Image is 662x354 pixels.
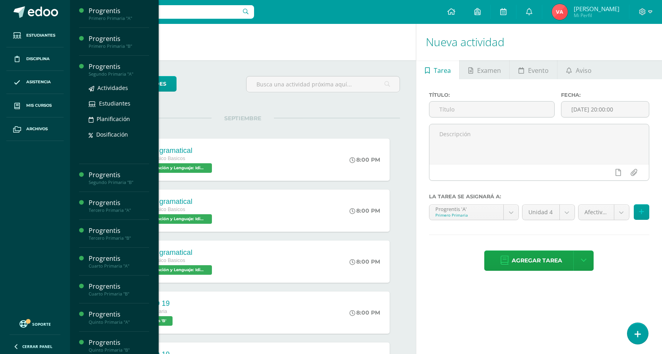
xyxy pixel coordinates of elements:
input: Busca una actividad próxima aquí... [247,76,400,92]
div: Primero Primaria "A" [89,16,149,21]
a: ProgrentisSegundo Primaria "B" [89,170,149,185]
div: Cuarto Primaria "A" [89,263,149,269]
a: Evento [510,60,557,79]
div: Progrentis [89,310,149,319]
span: Tarea [434,61,451,80]
div: 8:00 PM [349,309,380,316]
span: Afectivo (10.0%) [584,205,608,220]
div: Progrentis 'A' [435,205,497,212]
div: Quinto Primaria "A" [89,319,149,325]
div: Progrentis [89,170,149,180]
div: 8:00 PM [349,156,380,163]
div: Oración gramatical [132,198,214,206]
a: ProgrentisTercero Primaria "A" [89,198,149,213]
span: Mis cursos [26,102,52,109]
h1: Nueva actividad [426,24,652,60]
div: Quinto Primaria "B" [89,347,149,353]
div: 8:00 PM [349,258,380,265]
a: Dosificación [89,130,149,139]
input: Título [429,102,555,117]
label: La tarea se asignará a: [429,194,649,199]
span: Agregar tarea [512,251,562,270]
a: Tarea [416,60,459,79]
div: Oración gramatical [132,147,214,155]
span: Mi Perfil [574,12,619,19]
a: Archivos [6,117,64,141]
div: Progrentis [89,6,149,16]
div: Cuarto Primaria "B" [89,291,149,297]
div: Oración gramatical [132,248,214,257]
span: Evento [528,61,549,80]
span: Comunicación y Lenguaje: Idioma Español 'C' [132,163,212,173]
span: Comunicación y Lenguaje: Idioma Español 'A' [132,214,212,224]
div: Progrentis [89,338,149,347]
a: ProgrentisQuinto Primaria "A" [89,310,149,325]
a: Unidad 4 [522,205,575,220]
div: Progrentis [89,282,149,291]
div: Segundo Primaria "B" [89,180,149,185]
span: Actividades [97,84,128,92]
span: [PERSON_NAME] [574,5,619,13]
img: 5ef59e455bde36dc0487bc51b4dad64e.png [552,4,568,20]
span: Asistencia [26,79,51,85]
span: Planificación [97,115,130,123]
span: Archivos [26,126,48,132]
div: Primero Primaria "B" [89,43,149,49]
a: Afectivo (10.0%) [579,205,629,220]
input: Fecha de entrega [561,102,649,117]
a: Disciplina [6,47,64,71]
span: Disciplina [26,56,50,62]
a: ProgrentisTercero Primaria "B" [89,226,149,241]
div: 8:00 PM [349,207,380,214]
a: Asistencia [6,71,64,94]
span: Primero Básico Basicos [132,207,185,212]
span: Unidad 4 [528,205,553,220]
a: Planificación [89,114,149,123]
a: Aviso [557,60,600,79]
a: ProgrentisCuarto Primaria "A" [89,254,149,269]
a: Progrentis 'A'Primero Primaria [429,205,518,220]
span: Comunicación y Lenguaje: Idioma Español 'B' [132,265,212,275]
div: Progrentis [89,226,149,235]
span: Estudiantes [99,100,130,107]
span: Estudiantes [26,32,55,39]
a: Mis cursos [6,94,64,117]
a: ProgrentisSegundo Primaria "A" [89,62,149,77]
span: Dosificación [96,131,128,138]
div: Primero Primaria [435,212,497,218]
a: Soporte [10,318,60,329]
label: Fecha: [561,92,649,98]
div: Tercero Primaria "B" [89,235,149,241]
label: Título: [429,92,555,98]
a: ProgrentisPrimero Primaria "B" [89,34,149,49]
a: Actividades [89,83,149,92]
a: Examen [460,60,509,79]
div: Progrentis [89,34,149,43]
h1: Actividades [80,24,406,60]
a: Estudiantes [6,24,64,47]
a: ProgrentisCuarto Primaria "B" [89,282,149,297]
span: Soporte [32,321,51,327]
span: Cerrar panel [22,344,52,349]
input: Busca un usuario... [75,5,254,19]
span: Aviso [576,61,592,80]
span: Examen [477,61,501,80]
div: Progrentis [89,198,149,207]
div: Progrentis [89,254,149,263]
a: Estudiantes [89,99,149,108]
span: Primero Básico Basicos [132,156,185,161]
span: Primero Básico Basicos [132,258,185,263]
div: Progrentis [89,62,149,71]
a: ProgrentisPrimero Primaria "A" [89,6,149,21]
div: Tercero Primaria "A" [89,207,149,213]
div: Segundo Primaria "A" [89,71,149,77]
a: ProgrentisQuinto Primaria "B" [89,338,149,353]
span: SEPTIEMBRE [212,115,274,122]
